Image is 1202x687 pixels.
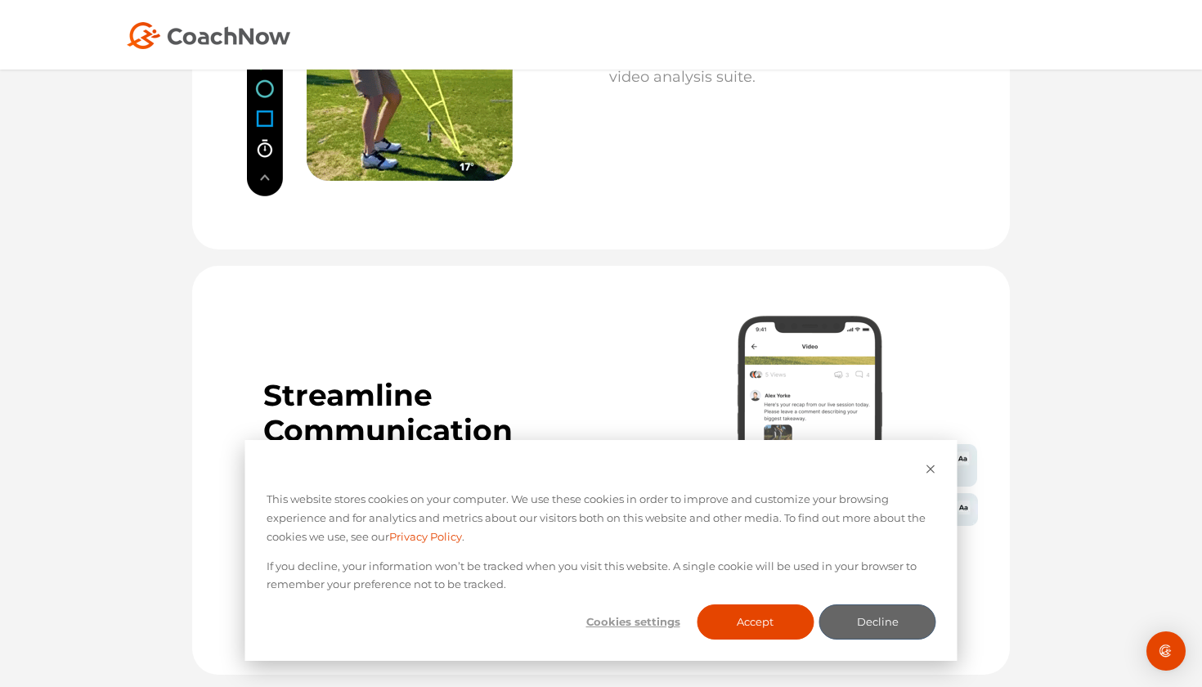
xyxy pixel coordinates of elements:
[1146,631,1186,671] div: Open Intercom Messenger
[127,22,290,49] img: Coach Now
[267,557,936,595] p: If you decline, your information won’t be tracked when you visit this website. A single cookie wi...
[697,604,814,640] button: Accept
[263,378,593,448] h2: Streamline Communication
[267,490,936,546] p: This website stores cookies on your computer. We use these cookies in order to improve and custom...
[389,528,462,546] a: Privacy Policy
[712,316,909,651] img: Vectary
[575,604,692,640] button: Cookies settings
[819,604,936,640] button: Decline
[245,440,958,661] div: Cookie banner
[926,461,936,480] button: Dismiss cookie banner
